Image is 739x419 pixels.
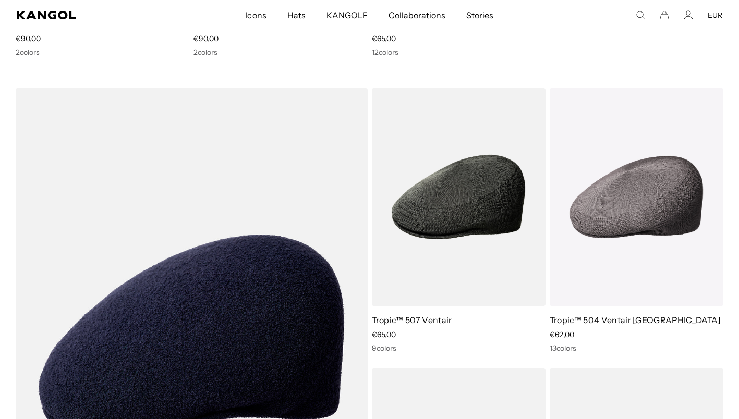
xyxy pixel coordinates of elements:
[708,10,722,20] button: EUR
[16,47,189,57] div: 2 colors
[193,34,219,43] span: €90,00
[550,330,574,339] span: €62,00
[372,47,724,57] div: 12 colors
[660,10,669,20] button: Cart
[550,315,721,325] a: Tropic™ 504 Ventair [GEOGRAPHIC_DATA]
[372,330,396,339] span: €65,00
[372,88,546,306] img: Tropic™ 507 Ventair
[17,11,162,19] a: Kangol
[636,10,645,20] summary: Search here
[684,10,693,20] a: Account
[372,315,452,325] a: Tropic™ 507 Ventair
[372,343,546,353] div: 9 colors
[550,343,723,353] div: 13 colors
[16,34,41,43] span: €90,00
[193,47,367,57] div: 2 colors
[372,34,396,43] span: €65,00
[550,88,723,306] img: Tropic™ 504 Ventair USA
